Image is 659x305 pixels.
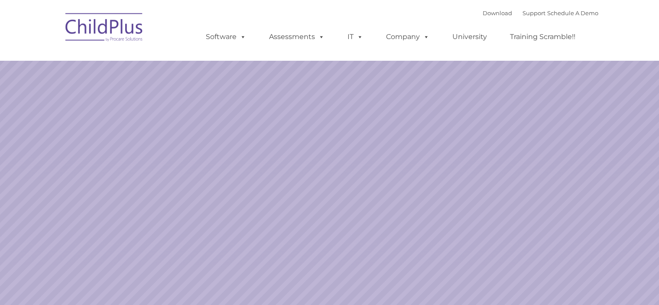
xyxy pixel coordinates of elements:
[483,10,512,16] a: Download
[339,28,372,46] a: IT
[483,10,598,16] font: |
[547,10,598,16] a: Schedule A Demo
[523,10,545,16] a: Support
[260,28,333,46] a: Assessments
[377,28,438,46] a: Company
[444,28,496,46] a: University
[197,28,255,46] a: Software
[501,28,584,46] a: Training Scramble!!
[61,7,148,50] img: ChildPlus by Procare Solutions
